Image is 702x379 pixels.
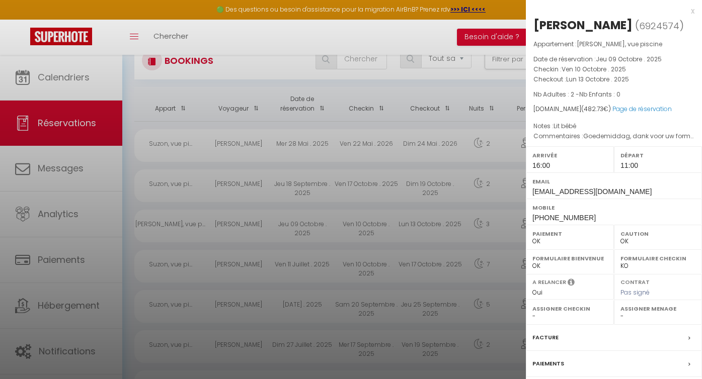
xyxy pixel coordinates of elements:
label: Départ [620,150,695,160]
label: Contrat [620,278,650,285]
span: 11:00 [620,161,638,169]
span: [PHONE_NUMBER] [532,214,596,222]
span: Nb Enfants : 0 [579,90,620,99]
span: ( €) [581,105,611,113]
p: Checkout : [533,74,694,84]
span: Lit bébé [554,122,576,130]
label: Paiements [532,358,564,369]
span: ( ) [635,19,684,33]
label: Assigner Menage [620,304,695,314]
span: 16:00 [532,161,550,169]
i: Sélectionner OUI si vous souhaiter envoyer les séquences de messages post-checkout [568,278,575,289]
span: Lun 13 Octobre . 2025 [566,75,629,83]
p: Checkin : [533,64,694,74]
span: [EMAIL_ADDRESS][DOMAIN_NAME] [532,187,652,196]
label: Email [532,176,695,186]
div: x [526,5,694,17]
label: Arrivée [532,150,607,160]
label: Mobile [532,203,695,213]
span: Jeu 09 Octobre . 2025 [596,55,662,63]
p: Date de réservation : [533,54,694,64]
label: Paiement [532,229,607,239]
span: 6924574 [639,20,679,32]
span: [PERSON_NAME], vue piscine [577,40,662,48]
a: Page de réservation [612,105,672,113]
label: Assigner Checkin [532,304,607,314]
p: Notes : [533,121,694,131]
span: Nb Adultes : 2 - [533,90,620,99]
span: Pas signé [620,288,650,297]
label: Formulaire Bienvenue [532,253,607,263]
label: Formulaire Checkin [620,253,695,263]
span: 482.73 [584,105,603,113]
label: Facture [532,332,559,343]
span: Ven 10 Octobre . 2025 [562,65,626,73]
p: Commentaires : [533,131,694,141]
div: [PERSON_NAME] [533,17,633,33]
label: Caution [620,229,695,239]
p: Appartement : [533,39,694,49]
label: A relancer [532,278,566,287]
div: [DOMAIN_NAME] [533,105,694,114]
